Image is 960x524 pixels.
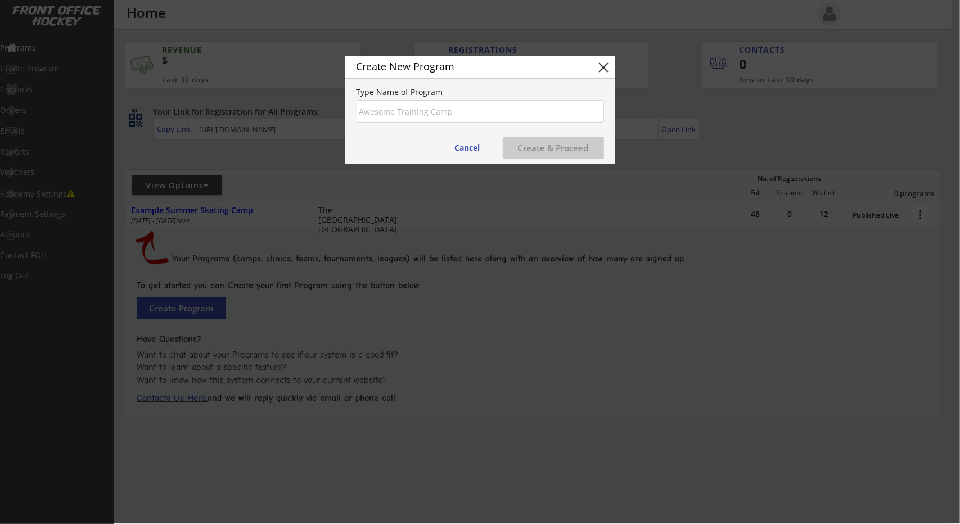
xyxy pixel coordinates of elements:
[357,61,578,71] div: Create New Program
[357,88,604,96] div: Type Name of Program
[357,100,604,123] input: Awesome Training Camp
[596,59,612,76] button: close
[444,137,492,159] button: Cancel
[503,137,604,159] button: Create & Proceed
